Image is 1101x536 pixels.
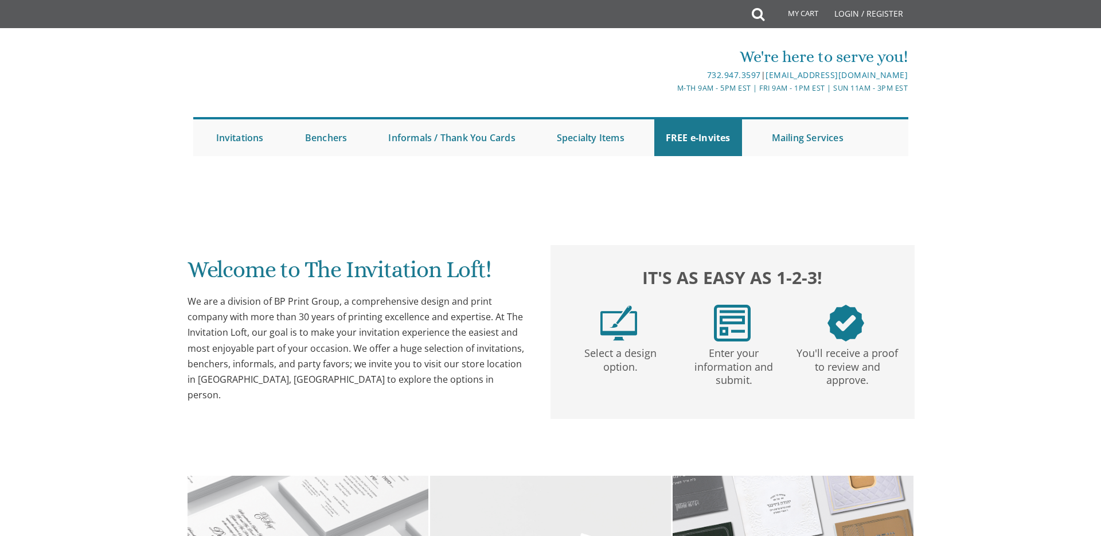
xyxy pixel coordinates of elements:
[714,305,751,341] img: step2.png
[763,1,826,30] a: My Cart
[377,119,526,156] a: Informals / Thank You Cards
[793,341,902,387] p: You'll receive a proof to review and approve.
[545,119,636,156] a: Specialty Items
[600,305,637,341] img: step1.png
[432,45,908,68] div: We're here to serve you!
[188,294,528,403] div: We are a division of BP Print Group, a comprehensive design and print company with more than 30 y...
[432,82,908,94] div: M-Th 9am - 5pm EST | Fri 9am - 1pm EST | Sun 11am - 3pm EST
[766,69,908,80] a: [EMAIL_ADDRESS][DOMAIN_NAME]
[680,341,788,387] p: Enter your information and submit.
[654,119,742,156] a: FREE e-Invites
[827,305,864,341] img: step3.png
[566,341,675,374] p: Select a design option.
[432,68,908,82] div: |
[294,119,359,156] a: Benchers
[707,69,761,80] a: 732.947.3597
[188,257,528,291] h1: Welcome to The Invitation Loft!
[562,265,903,290] h2: It's as easy as 1-2-3!
[760,119,855,156] a: Mailing Services
[205,119,275,156] a: Invitations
